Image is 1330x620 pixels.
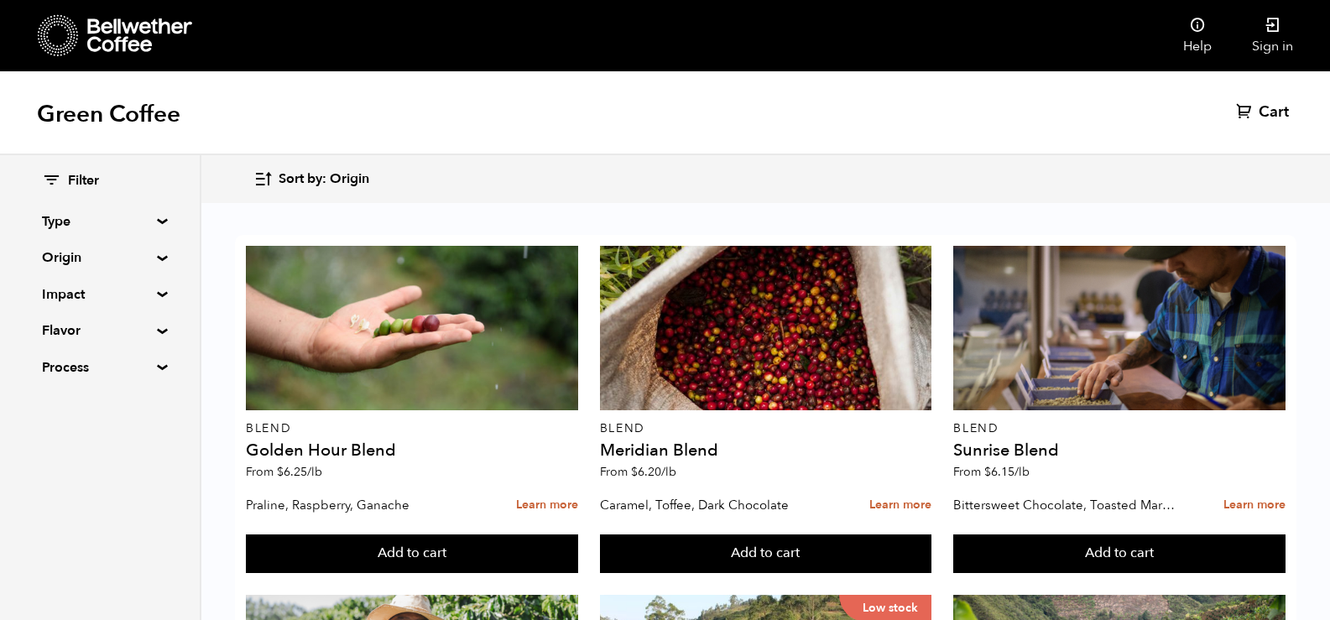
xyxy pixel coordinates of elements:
p: Caramel, Toffee, Dark Chocolate [600,492,826,518]
span: From [246,464,322,480]
button: Sort by: Origin [253,159,369,199]
span: Cart [1259,102,1289,122]
span: $ [631,464,638,480]
summary: Flavor [42,320,158,341]
h4: Sunrise Blend [953,442,1286,459]
p: Blend [953,423,1286,435]
span: /lb [661,464,676,480]
h4: Meridian Blend [600,442,932,459]
h4: Golden Hour Blend [246,442,578,459]
span: From [600,464,676,480]
span: /lb [307,464,322,480]
summary: Process [42,357,158,378]
span: /lb [1014,464,1030,480]
summary: Impact [42,284,158,305]
a: Learn more [516,487,578,524]
bdi: 6.25 [277,464,322,480]
button: Add to cart [246,534,578,573]
summary: Origin [42,247,158,268]
p: Praline, Raspberry, Ganache [246,492,472,518]
span: $ [277,464,284,480]
h1: Green Coffee [37,99,180,129]
p: Blend [246,423,578,435]
bdi: 6.15 [984,464,1030,480]
bdi: 6.20 [631,464,676,480]
p: Blend [600,423,932,435]
a: Learn more [1223,487,1286,524]
a: Learn more [869,487,931,524]
span: Filter [68,172,99,190]
button: Add to cart [600,534,932,573]
a: Cart [1236,102,1293,122]
p: Bittersweet Chocolate, Toasted Marshmallow, Candied Orange, Praline [953,492,1179,518]
summary: Type [42,211,158,232]
span: Sort by: Origin [279,170,369,189]
span: From [953,464,1030,480]
span: $ [984,464,991,480]
button: Add to cart [953,534,1286,573]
